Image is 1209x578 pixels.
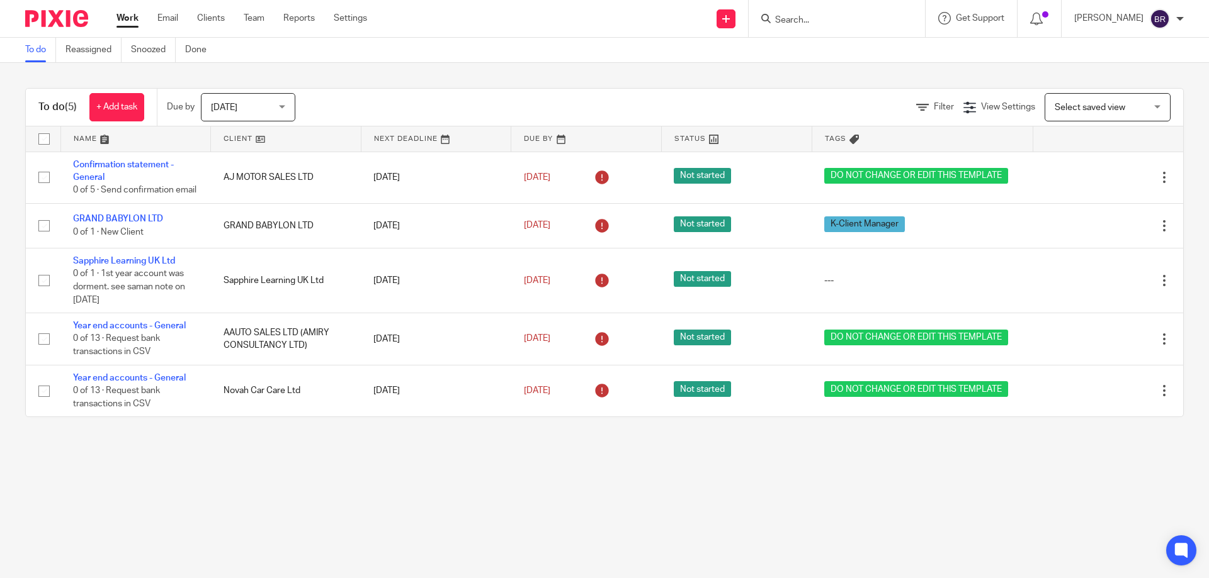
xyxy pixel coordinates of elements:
td: AJ MOTOR SALES LTD [211,152,361,203]
a: Reports [283,12,315,25]
h1: To do [38,101,77,114]
span: Not started [674,216,731,232]
span: 0 of 13 · Request bank transactions in CSV [73,386,160,408]
span: Select saved view [1055,103,1125,112]
span: K-Client Manager [824,216,905,232]
td: [DATE] [361,203,511,248]
a: Confirmation statement - General [73,160,174,182]
td: [DATE] [361,248,511,313]
span: DO NOT CHANGE OR EDIT THIS TEMPLATE [824,168,1008,184]
span: Not started [674,168,731,184]
a: Year end accounts - General [73,321,186,330]
a: Email [157,12,178,25]
span: Not started [674,330,731,345]
span: (5) [65,102,77,112]
span: [DATE] [524,221,550,230]
span: [DATE] [211,103,237,112]
td: [DATE] [361,152,511,203]
img: svg%3E [1150,9,1170,29]
span: 0 of 13 · Request bank transactions in CSV [73,335,160,357]
span: Tags [825,135,846,142]
span: DO NOT CHANGE OR EDIT THIS TEMPLATE [824,330,1008,345]
a: Clients [197,12,225,25]
span: [DATE] [524,276,550,285]
span: [DATE] [524,386,550,395]
a: Work [116,12,139,25]
span: View Settings [981,103,1035,111]
td: [DATE] [361,365,511,416]
input: Search [774,15,887,26]
span: [DATE] [524,335,550,343]
td: AAUTO SALES LTD (AMIRY CONSULTANCY LTD) [211,313,361,365]
span: 0 of 5 · Send confirmation email [73,186,196,194]
span: 0 of 1 · New Client [73,228,144,236]
span: 0 of 1 · 1st year account was dorment. see saman note on [DATE] [73,270,185,304]
a: Snoozed [131,38,176,62]
span: Not started [674,271,731,287]
a: Done [185,38,216,62]
a: Year end accounts - General [73,374,186,382]
td: GRAND BABYLON LTD [211,203,361,248]
a: + Add task [89,93,144,121]
td: Novah Car Care Ltd [211,365,361,416]
span: Not started [674,381,731,397]
a: GRAND BABYLON LTD [73,214,163,223]
td: [DATE] [361,313,511,365]
td: Sapphire Learning UK Ltd [211,248,361,313]
img: Pixie [25,10,88,27]
span: [DATE] [524,173,550,182]
a: Sapphire Learning UK Ltd [73,257,175,265]
span: DO NOT CHANGE OR EDIT THIS TEMPLATE [824,381,1008,397]
span: Filter [934,103,954,111]
a: To do [25,38,56,62]
p: [PERSON_NAME] [1074,12,1144,25]
p: Due by [167,101,195,113]
a: Settings [334,12,367,25]
span: Get Support [956,14,1004,23]
a: Team [244,12,264,25]
a: Reassigned [65,38,122,62]
div: --- [824,274,1020,287]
